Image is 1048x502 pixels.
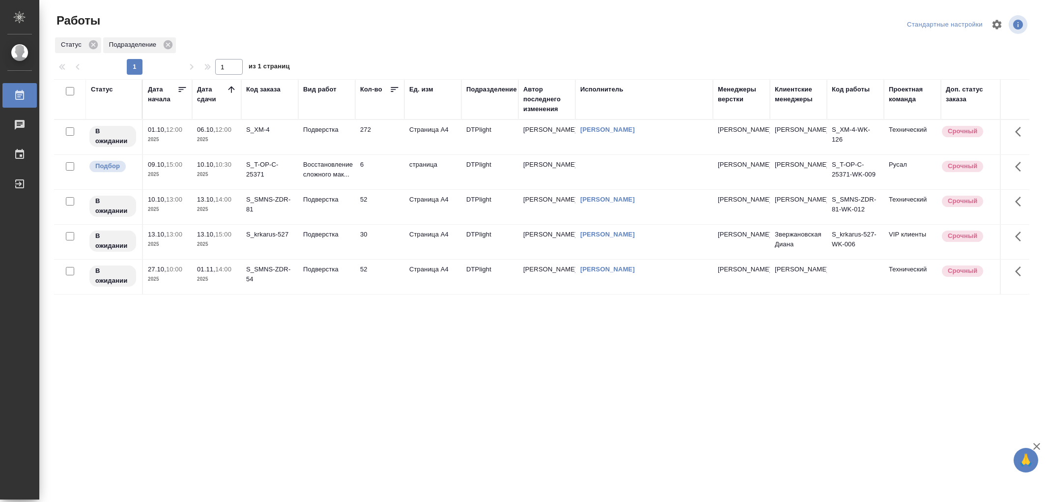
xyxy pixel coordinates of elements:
span: из 1 страниц [249,60,290,75]
td: [PERSON_NAME] [770,190,827,224]
p: 2025 [148,239,187,249]
div: Можно подбирать исполнителей [88,160,137,173]
p: 10:30 [215,161,231,168]
td: страница [404,155,461,189]
td: DTPlight [461,190,518,224]
td: [PERSON_NAME] [770,260,827,294]
button: Здесь прячутся важные кнопки [1009,120,1033,144]
td: 272 [355,120,404,154]
p: 10.10, [148,196,166,203]
div: S_krkarus-527 [246,230,293,239]
p: В ожидании [95,266,130,286]
td: DTPlight [461,225,518,259]
div: S_XM-4 [246,125,293,135]
p: 09.10, [148,161,166,168]
p: [PERSON_NAME] [718,195,765,205]
td: Страница А4 [404,225,461,259]
td: 30 [355,225,404,259]
div: Подразделение [103,37,176,53]
p: 2025 [148,170,187,179]
div: Ед. изм [409,85,433,94]
a: [PERSON_NAME] [580,196,635,203]
span: 🙏 [1018,450,1034,471]
td: 6 [355,155,404,189]
p: 13:00 [166,196,182,203]
p: Подверстка [303,195,350,205]
p: 01.10, [148,126,166,133]
div: Исполнитель назначен, приступать к работе пока рано [88,265,137,288]
div: Статус [91,85,113,94]
p: Подверстка [303,125,350,135]
td: DTPlight [461,120,518,154]
td: Звержановская Диана [770,225,827,259]
a: [PERSON_NAME] [580,266,635,273]
td: [PERSON_NAME] [518,225,575,259]
p: 13.10, [197,231,215,238]
p: 13.10, [148,231,166,238]
button: Здесь прячутся важные кнопки [1009,190,1033,213]
p: 2025 [148,274,187,284]
p: Статус [61,40,85,50]
p: 15:00 [215,231,231,238]
td: Русал [884,155,941,189]
button: Здесь прячутся важные кнопки [1009,155,1033,178]
div: Проектная команда [889,85,936,104]
div: Исполнитель назначен, приступать к работе пока рано [88,125,137,148]
div: Автор последнего изменения [523,85,570,114]
p: Срочный [948,126,977,136]
p: Восстановление сложного мак... [303,160,350,179]
div: Кол-во [360,85,382,94]
div: S_SMNS-ZDR-81 [246,195,293,214]
td: 52 [355,260,404,294]
p: 2025 [197,205,236,214]
td: DTPlight [461,155,518,189]
div: S_SMNS-ZDR-54 [246,265,293,284]
button: 🙏 [1014,448,1038,472]
td: 52 [355,190,404,224]
p: Срочный [948,161,977,171]
td: S_krkarus-527-WK-006 [827,225,884,259]
p: 13.10, [197,196,215,203]
p: 2025 [197,135,236,145]
div: Дата сдачи [197,85,227,104]
p: 2025 [197,239,236,249]
td: [PERSON_NAME] [518,260,575,294]
td: Технический [884,260,941,294]
td: Технический [884,190,941,224]
td: Страница А4 [404,190,461,224]
div: Дата начала [148,85,177,104]
p: Подверстка [303,265,350,274]
p: 2025 [197,170,236,179]
span: Работы [54,13,100,29]
div: Исполнитель назначен, приступать к работе пока рано [88,230,137,253]
p: 27.10, [148,266,166,273]
p: [PERSON_NAME] [718,265,765,274]
p: Подразделение [109,40,160,50]
p: В ожидании [95,126,130,146]
p: 10:00 [166,266,182,273]
p: Срочный [948,231,977,241]
p: 01.11, [197,266,215,273]
p: [PERSON_NAME] [718,230,765,239]
div: split button [905,17,985,32]
p: 2025 [148,205,187,214]
button: Здесь прячутся важные кнопки [1009,260,1033,283]
td: Технический [884,120,941,154]
td: Страница А4 [404,120,461,154]
td: [PERSON_NAME] [518,120,575,154]
td: S_SMNS-ZDR-81-WK-012 [827,190,884,224]
td: DTPlight [461,260,518,294]
a: [PERSON_NAME] [580,231,635,238]
p: В ожидании [95,231,130,251]
p: Срочный [948,266,977,276]
td: Страница А4 [404,260,461,294]
span: Настроить таблицу [985,13,1009,36]
div: Код заказа [246,85,281,94]
p: 06.10, [197,126,215,133]
p: [PERSON_NAME] [718,160,765,170]
p: 10.10, [197,161,215,168]
p: 12:00 [166,126,182,133]
div: Вид работ [303,85,337,94]
p: 2025 [148,135,187,145]
p: 13:00 [166,231,182,238]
